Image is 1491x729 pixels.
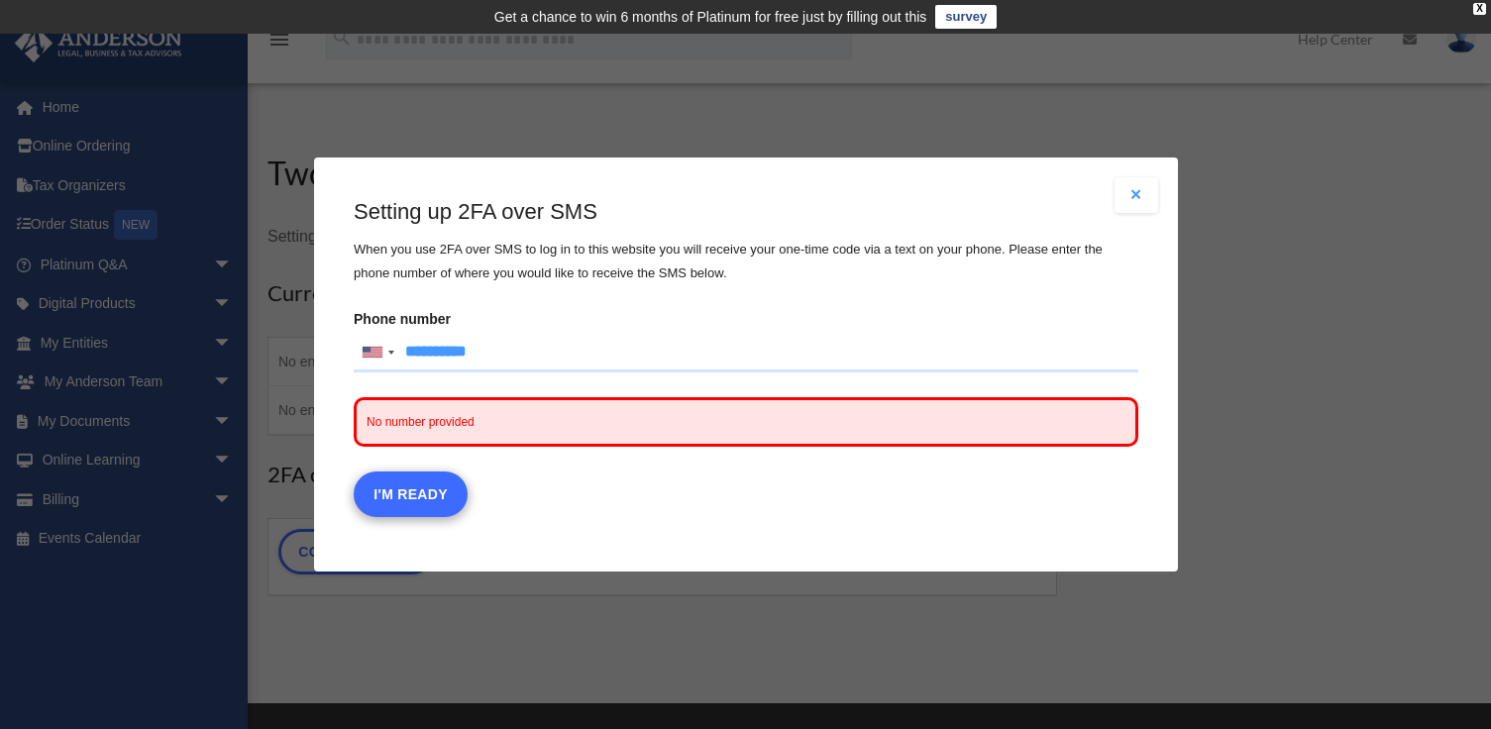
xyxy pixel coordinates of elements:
div: close [1473,3,1486,15]
div: Get a chance to win 6 months of Platinum for free just by filling out this [494,5,927,29]
label: Phone number [354,305,1138,372]
div: United States: +1 [355,334,400,371]
button: I'm Ready [354,471,468,517]
a: survey [935,5,997,29]
button: Close modal [1115,177,1158,213]
h3: Setting up 2FA over SMS [354,197,1138,228]
span: No number provided [354,397,1138,447]
input: Phone numberList of countries [354,333,1138,372]
p: When you use 2FA over SMS to log in to this website you will receive your one-time code via a tex... [354,238,1138,285]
